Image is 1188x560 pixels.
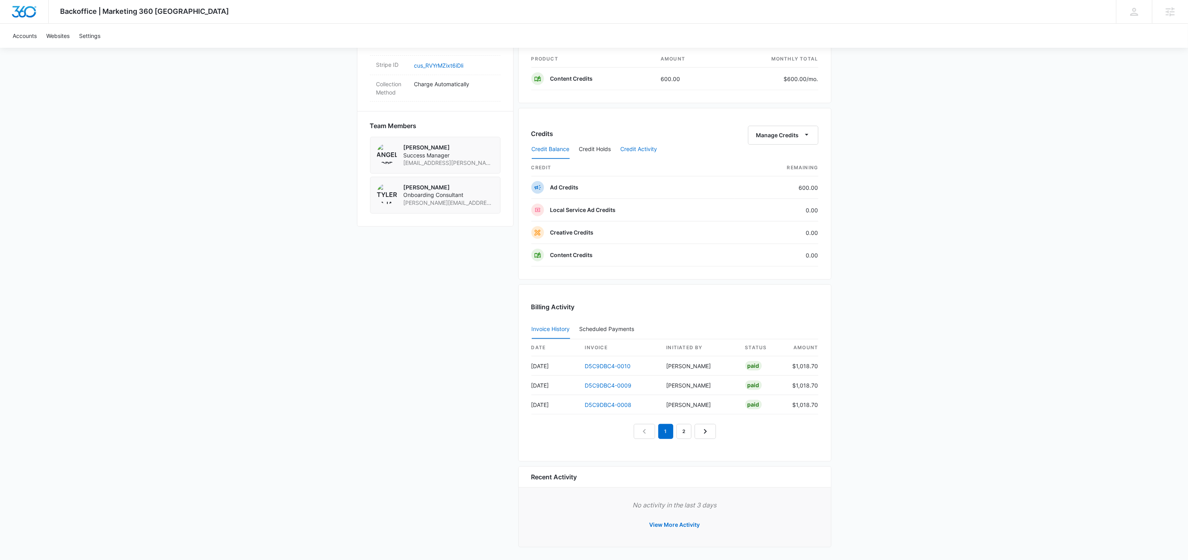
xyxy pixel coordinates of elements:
[531,376,579,395] td: [DATE]
[414,80,494,88] p: Charge Automatically
[550,184,579,191] p: Ad Credits
[531,302,818,312] h3: Billing Activity
[550,229,594,236] p: Creative Credits
[60,7,229,15] span: Backoffice | Marketing 360 [GEOGRAPHIC_DATA]
[531,500,818,510] p: No activity in the last 3 days
[531,472,577,482] h6: Recent Activity
[585,382,632,389] a: D5C9DBC4-0009
[660,376,738,395] td: [PERSON_NAME]
[585,363,631,369] a: D5C9DBC4-0010
[580,326,638,332] div: Scheduled Payments
[376,80,408,96] dt: Collection Method
[735,244,818,267] td: 0.00
[579,339,660,356] th: invoice
[722,51,818,68] th: monthly total
[658,424,673,439] em: 1
[531,159,735,176] th: credit
[370,75,501,102] div: Collection MethodCharge Automatically
[550,75,593,83] p: Content Credits
[377,144,397,164] img: Angelis Torres
[745,380,762,390] div: Paid
[404,144,494,151] p: [PERSON_NAME]
[531,395,579,414] td: [DATE]
[585,401,632,408] a: D5C9DBC4-0008
[735,176,818,199] td: 600.00
[376,61,408,69] dt: Stripe ID
[660,339,738,356] th: Initiated By
[735,221,818,244] td: 0.00
[579,140,611,159] button: Credit Holds
[531,356,579,376] td: [DATE]
[531,339,579,356] th: date
[786,356,818,376] td: $1,018.70
[550,206,616,214] p: Local Service Ad Credits
[786,376,818,395] td: $1,018.70
[660,356,738,376] td: [PERSON_NAME]
[642,515,708,534] button: View More Activity
[695,424,716,439] a: Next Page
[550,251,593,259] p: Content Credits
[404,184,494,191] p: [PERSON_NAME]
[531,51,655,68] th: product
[404,159,494,167] span: [EMAIL_ADDRESS][PERSON_NAME][DOMAIN_NAME]
[786,339,818,356] th: amount
[404,199,494,207] span: [PERSON_NAME][EMAIL_ADDRESS][PERSON_NAME][DOMAIN_NAME]
[745,400,762,409] div: Paid
[414,62,464,69] a: cus_RVYrMZixt6iDli
[8,24,42,48] a: Accounts
[370,121,417,131] span: Team Members
[404,191,494,199] span: Onboarding Consultant
[781,75,818,83] p: $600.00
[377,184,397,204] img: Tyler Pajak
[654,68,722,90] td: 600.00
[739,339,786,356] th: status
[532,140,570,159] button: Credit Balance
[745,361,762,371] div: Paid
[748,126,818,145] button: Manage Credits
[807,76,818,82] span: /mo.
[531,129,553,138] h3: Credits
[532,320,570,339] button: Invoice History
[370,56,501,75] div: Stripe IDcus_RVYrMZixt6iDli
[676,424,691,439] a: Page 2
[654,51,722,68] th: amount
[404,151,494,159] span: Success Manager
[735,159,818,176] th: Remaining
[735,199,818,221] td: 0.00
[42,24,74,48] a: Websites
[74,24,105,48] a: Settings
[786,395,818,414] td: $1,018.70
[660,395,738,414] td: [PERSON_NAME]
[634,424,716,439] nav: Pagination
[621,140,657,159] button: Credit Activity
